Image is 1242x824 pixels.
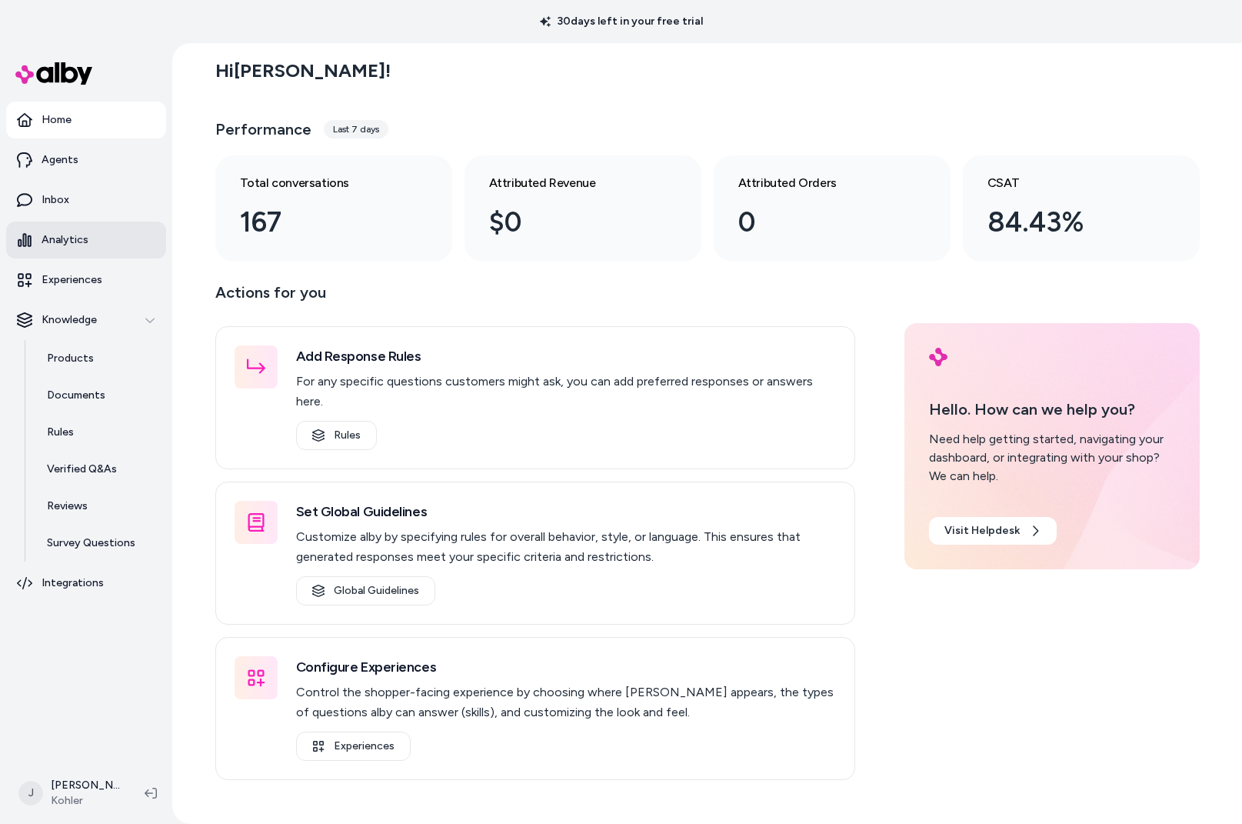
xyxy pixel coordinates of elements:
div: $0 [489,202,652,243]
p: Knowledge [42,312,97,328]
p: Products [47,351,94,366]
h3: Total conversations [240,174,403,192]
h2: Hi [PERSON_NAME] ! [215,59,391,82]
div: 84.43% [987,202,1150,243]
div: Need help getting started, navigating your dashboard, or integrating with your shop? We can help. [929,430,1175,485]
img: alby Logo [15,62,92,85]
span: Kohler [51,793,120,809]
p: Experiences [42,272,102,288]
img: alby Logo [929,348,947,366]
div: 0 [738,202,901,243]
p: Agents [42,152,78,168]
p: Customize alby by specifying rules for overall behavior, style, or language. This ensures that ge... [296,527,836,567]
p: Inbox [42,192,69,208]
a: Attributed Orders 0 [714,155,951,262]
p: For any specific questions customers might ask, you can add preferred responses or answers here. [296,372,836,412]
p: Actions for you [215,280,855,317]
button: Knowledge [6,302,166,339]
a: Visit Helpdesk [929,517,1057,545]
h3: Attributed Orders [738,174,901,192]
a: Products [32,340,166,377]
a: Verified Q&As [32,451,166,488]
p: Rules [47,425,74,440]
a: Agents [6,142,166,178]
a: Global Guidelines [296,576,435,605]
a: Experiences [6,262,166,299]
a: Reviews [32,488,166,525]
a: Survey Questions [32,525,166,562]
p: Home [42,112,72,128]
p: Analytics [42,232,88,248]
p: Control the shopper-facing experience by choosing where [PERSON_NAME] appears, the types of quest... [296,682,836,722]
p: Documents [47,388,105,403]
p: Integrations [42,575,104,591]
a: Attributed Revenue $0 [465,155,701,262]
p: Reviews [47,499,88,514]
a: Home [6,102,166,138]
div: Last 7 days [324,120,388,138]
p: [PERSON_NAME] [51,778,120,793]
a: Analytics [6,222,166,259]
a: Inbox [6,182,166,219]
h3: Attributed Revenue [489,174,652,192]
p: Survey Questions [47,535,135,551]
p: Verified Q&As [47,462,117,477]
span: J [18,781,43,806]
p: 30 days left in your free trial [531,14,712,29]
div: 167 [240,202,403,243]
h3: Add Response Rules [296,345,836,367]
p: Hello. How can we help you? [929,398,1175,421]
h3: Configure Experiences [296,656,836,678]
h3: CSAT [987,174,1150,192]
a: Documents [32,377,166,414]
a: Integrations [6,565,166,602]
a: Experiences [296,732,411,761]
a: Total conversations 167 [215,155,452,262]
button: J[PERSON_NAME]Kohler [9,769,132,818]
a: CSAT 84.43% [963,155,1200,262]
h3: Set Global Guidelines [296,501,836,522]
a: Rules [32,414,166,451]
h3: Performance [215,118,311,140]
a: Rules [296,421,377,450]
